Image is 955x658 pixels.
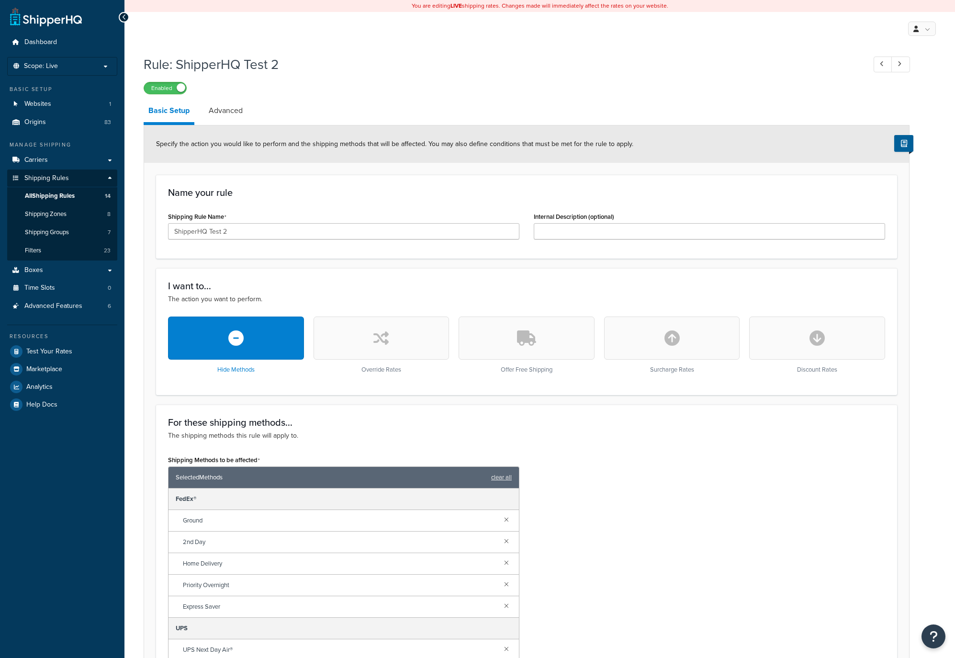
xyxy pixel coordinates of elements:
span: Express Saver [183,600,496,613]
li: Filters [7,242,117,260]
div: Basic Setup [7,85,117,93]
h3: I want to... [168,281,885,291]
span: Shipping Zones [25,210,67,218]
span: Advanced Features [24,302,82,310]
span: Scope: Live [24,62,58,70]
a: Time Slots0 [7,279,117,297]
span: Dashboard [24,38,57,46]
span: Shipping Groups [25,228,69,237]
span: Shipping Rules [24,174,69,182]
a: Websites1 [7,95,117,113]
span: Carriers [24,156,48,164]
span: Boxes [24,266,43,274]
span: 0 [108,284,111,292]
li: Websites [7,95,117,113]
li: Shipping Rules [7,170,117,261]
button: Show Help Docs [894,135,913,152]
span: Filters [25,247,41,255]
b: LIVE [450,1,462,10]
span: Time Slots [24,284,55,292]
li: Time Slots [7,279,117,297]
span: Test Your Rates [26,348,72,356]
a: Advanced [204,99,247,122]
a: Shipping Rules [7,170,117,187]
div: Discount Rates [749,317,885,374]
a: Dashboard [7,34,117,51]
div: Offer Free Shipping [459,317,595,374]
a: Advanced Features6 [7,297,117,315]
li: Shipping Groups [7,224,117,241]
a: Test Your Rates [7,343,117,360]
label: Internal Description (optional) [534,213,614,220]
div: Hide Methods [168,317,304,374]
span: UPS Next Day Air® [183,643,496,657]
p: The shipping methods this rule will apply to. [168,431,885,441]
div: UPS [169,618,519,639]
h3: For these shipping methods... [168,417,885,428]
span: Selected Methods [176,471,486,484]
span: 8 [107,210,111,218]
div: Manage Shipping [7,141,117,149]
span: 7 [108,228,111,237]
a: Filters23 [7,242,117,260]
label: Shipping Rule Name [168,213,226,221]
span: Specify the action you would like to perform and the shipping methods that will be affected. You ... [156,139,633,149]
span: 14 [105,192,111,200]
button: Open Resource Center [921,624,945,648]
span: Home Delivery [183,557,496,570]
a: Origins83 [7,113,117,131]
span: 2nd Day [183,535,496,549]
span: Websites [24,100,51,108]
a: Help Docs [7,396,117,413]
span: Help Docs [26,401,57,409]
a: Shipping Zones8 [7,205,117,223]
span: Ground [183,514,496,527]
span: Marketplace [26,365,62,374]
span: Origins [24,118,46,126]
span: 6 [108,302,111,310]
div: Surcharge Rates [604,317,740,374]
a: Marketplace [7,361,117,378]
p: The action you want to perform. [168,294,885,305]
a: Carriers [7,151,117,169]
a: clear all [491,471,512,484]
label: Enabled [144,82,186,94]
a: Next Record [891,57,910,72]
li: Advanced Features [7,297,117,315]
a: Analytics [7,378,117,396]
li: Shipping Zones [7,205,117,223]
a: AllShipping Rules14 [7,187,117,205]
a: Basic Setup [144,99,194,125]
span: 1 [109,100,111,108]
a: Boxes [7,261,117,279]
span: 23 [104,247,111,255]
h1: Rule: ShipperHQ Test 2 [144,55,856,74]
a: Shipping Groups7 [7,224,117,241]
span: All Shipping Rules [25,192,75,200]
div: FedEx® [169,488,519,510]
span: Analytics [26,383,53,391]
a: Previous Record [874,57,892,72]
div: Resources [7,332,117,340]
label: Shipping Methods to be affected [168,456,260,464]
div: Override Rates [314,317,449,374]
span: Priority Overnight [183,579,496,592]
h3: Name your rule [168,187,885,198]
span: 83 [104,118,111,126]
li: Origins [7,113,117,131]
